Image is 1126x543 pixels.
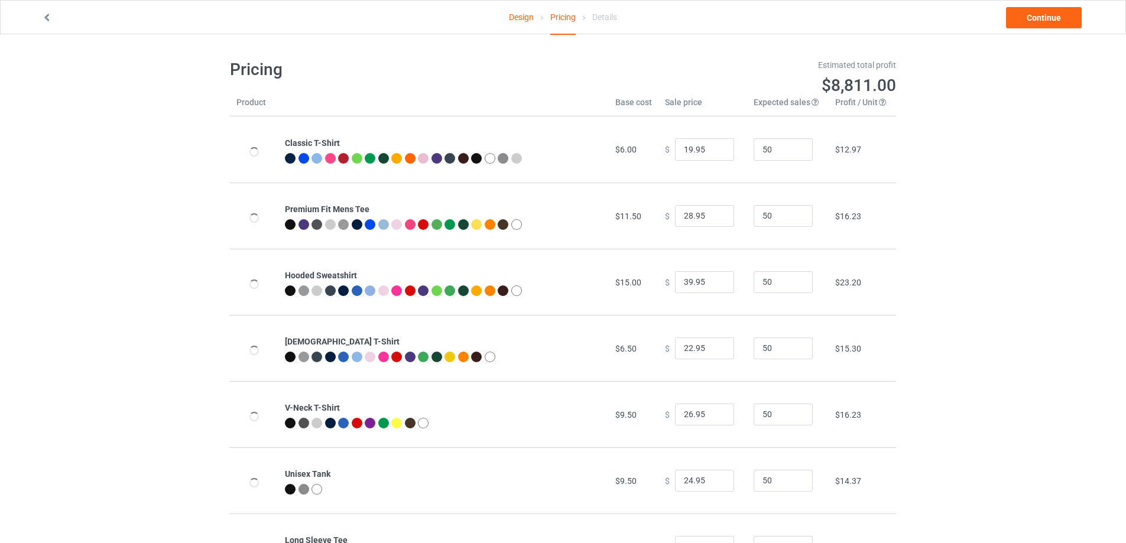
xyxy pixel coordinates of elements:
[615,212,641,221] span: $11.50
[835,145,861,154] span: $12.97
[665,277,670,287] span: $
[572,59,897,71] div: Estimated total profit
[835,476,861,486] span: $14.37
[592,1,617,34] div: Details
[338,219,349,230] img: heather_texture.png
[285,138,340,148] b: Classic T-Shirt
[615,145,637,154] span: $6.00
[615,278,641,287] span: $15.00
[835,344,861,353] span: $15.30
[615,410,637,420] span: $9.50
[615,344,637,353] span: $6.50
[609,96,658,116] th: Base cost
[230,59,555,80] h1: Pricing
[285,403,340,412] b: V-Neck T-Shirt
[550,1,576,35] div: Pricing
[285,271,357,280] b: Hooded Sweatshirt
[658,96,747,116] th: Sale price
[509,1,534,34] a: Design
[747,96,829,116] th: Expected sales
[665,343,670,353] span: $
[835,212,861,221] span: $16.23
[822,76,896,95] span: $8,811.00
[835,410,861,420] span: $16.23
[285,337,400,346] b: [DEMOGRAPHIC_DATA] T-Shirt
[665,145,670,154] span: $
[615,476,637,486] span: $9.50
[665,409,670,419] span: $
[285,204,369,214] b: Premium Fit Mens Tee
[498,153,508,164] img: heather_texture.png
[829,96,896,116] th: Profit / Unit
[665,211,670,220] span: $
[1006,7,1082,28] a: Continue
[285,469,330,479] b: Unisex Tank
[835,278,861,287] span: $23.20
[230,96,278,116] th: Product
[298,484,309,495] img: heather_texture.png
[665,476,670,485] span: $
